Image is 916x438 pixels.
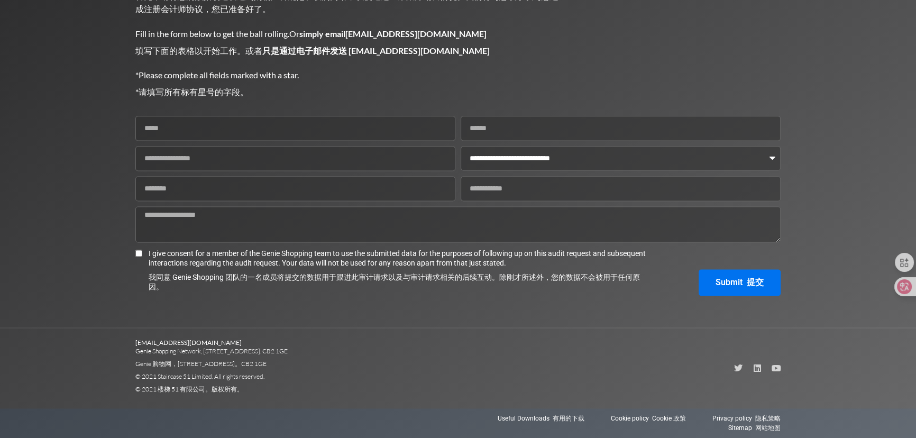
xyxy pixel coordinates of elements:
[498,414,584,423] span: Useful Downloads
[149,249,651,296] span: I give consent for a member of the Genie Shopping team to use the submitted data for the purposes...
[716,278,764,287] span: Submit
[135,29,289,39] span: Fill in the form below to get the ball rolling.
[728,423,781,433] a: Sitemap 网站地图
[611,414,686,423] a: Cookie policy Cookie 政策
[135,69,567,103] p: *Please complete all fields marked with a star.
[149,273,640,291] font: 我同意 Genie Shopping 团队的一名成员将提交的数据用于跟进此审计请求以及与审计请求相关的后续互动。除刚才所述外，您的数据不会被用于任何原因。
[245,45,490,56] span: 或者
[135,385,243,393] font: © 2021 楼梯 51 有限公司。版权所有。
[135,87,249,97] font: *请填写所有标有星号的字段。
[135,339,458,398] p: Genie Shopping Network, [STREET_ADDRESS]. CB2 1GE © 2021 Staircase 51 Limited. All rights reserved.
[747,277,764,287] font: 提交
[498,414,584,423] a: Useful Downloads 有用的下载
[712,414,781,423] a: Privacy policy 隐私策略
[652,415,686,422] font: Cookie 政策
[553,415,584,422] font: 有用的下载
[712,414,781,423] span: Privacy policy
[755,424,781,432] font: 网站地图
[611,414,686,423] span: Cookie policy
[699,269,781,296] button: Submit 提交
[135,339,242,346] b: [EMAIL_ADDRESS][DOMAIN_NAME]
[728,423,781,433] span: Sitemap
[299,29,487,39] b: simply email [EMAIL_ADDRESS][DOMAIN_NAME]
[135,45,245,56] span: 填写下面的表格以开始工作。
[135,360,267,368] font: Genie 购物网，[STREET_ADDRESS]。CB2 1GE
[289,29,487,39] span: Or
[755,415,781,422] font: 隐私策略
[262,45,490,56] b: 只是通过电子邮件发送 [EMAIL_ADDRESS][DOMAIN_NAME]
